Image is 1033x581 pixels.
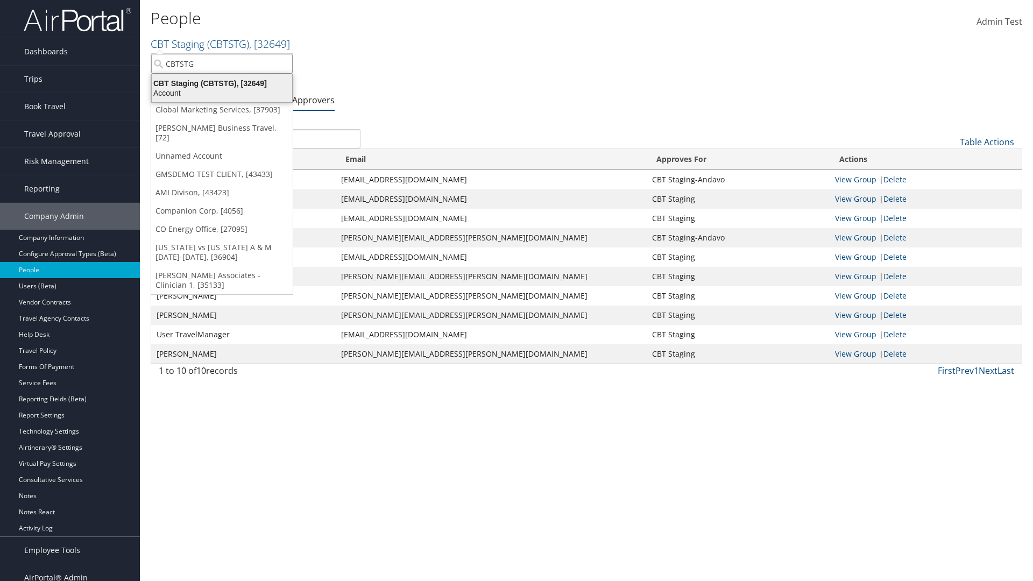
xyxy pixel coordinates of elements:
[24,93,66,120] span: Book Travel
[883,329,907,339] a: Delete
[24,66,43,93] span: Trips
[883,252,907,262] a: Delete
[883,349,907,359] a: Delete
[336,170,647,189] td: [EMAIL_ADDRESS][DOMAIN_NAME]
[830,189,1022,209] td: |
[830,306,1022,325] td: |
[883,213,907,223] a: Delete
[24,148,89,175] span: Risk Management
[960,136,1014,148] a: Table Actions
[196,365,206,377] span: 10
[835,232,876,243] a: View Approver's Group
[151,147,293,165] a: Unnamed Account
[145,79,299,88] div: CBT Staging (CBTSTG), [32649]
[835,349,876,359] a: View Approver's Group
[830,286,1022,306] td: |
[835,329,876,339] a: View Approver's Group
[938,365,956,377] a: First
[151,238,293,266] a: [US_STATE] vs [US_STATE] A & M [DATE]-[DATE], [36904]
[336,344,647,364] td: [PERSON_NAME][EMAIL_ADDRESS][PERSON_NAME][DOMAIN_NAME]
[336,306,647,325] td: [PERSON_NAME][EMAIL_ADDRESS][PERSON_NAME][DOMAIN_NAME]
[830,149,1022,170] th: Actions
[24,38,68,65] span: Dashboards
[830,344,1022,364] td: |
[647,149,830,170] th: Approves For: activate to sort column ascending
[977,16,1022,27] span: Admin Test
[151,165,293,183] a: GMSDEMO TEST CLIENT, [43433]
[835,174,876,185] a: View Approver's Group
[207,37,249,51] span: ( CBTSTG )
[24,7,131,32] img: airportal-logo.png
[145,88,299,98] div: Account
[835,290,876,301] a: View Approver's Group
[647,209,830,228] td: CBT Staging
[151,306,336,325] td: [PERSON_NAME]
[151,119,293,147] a: [PERSON_NAME] Business Travel, [72]
[336,228,647,247] td: [PERSON_NAME][EMAIL_ADDRESS][PERSON_NAME][DOMAIN_NAME]
[974,365,979,377] a: 1
[835,310,876,320] a: View Approver's Group
[647,286,830,306] td: CBT Staging
[830,170,1022,189] td: |
[883,194,907,204] a: Delete
[151,266,293,294] a: [PERSON_NAME] Associates - Clinician 1, [35133]
[249,37,290,51] span: , [ 32649 ]
[830,247,1022,267] td: |
[159,364,360,382] div: 1 to 10 of records
[336,286,647,306] td: [PERSON_NAME][EMAIL_ADDRESS][PERSON_NAME][DOMAIN_NAME]
[835,271,876,281] a: View Approver's Group
[883,290,907,301] a: Delete
[151,101,293,119] a: Global Marketing Services, [37903]
[647,306,830,325] td: CBT Staging
[647,228,830,247] td: CBT Staging-Andavo
[151,54,293,74] input: Search Accounts
[979,365,997,377] a: Next
[835,252,876,262] a: View Approver's Group
[151,183,293,202] a: AMI Divison, [43423]
[647,189,830,209] td: CBT Staging
[997,365,1014,377] a: Last
[151,344,336,364] td: [PERSON_NAME]
[830,228,1022,247] td: |
[24,175,60,202] span: Reporting
[292,94,335,106] a: Approvers
[830,267,1022,286] td: |
[956,365,974,377] a: Prev
[883,271,907,281] a: Delete
[883,174,907,185] a: Delete
[830,325,1022,344] td: |
[835,194,876,204] a: View Approver's Group
[977,5,1022,39] a: Admin Test
[883,232,907,243] a: Delete
[647,325,830,344] td: CBT Staging
[830,209,1022,228] td: |
[336,189,647,209] td: [EMAIL_ADDRESS][DOMAIN_NAME]
[151,37,290,51] a: CBT Staging
[24,203,84,230] span: Company Admin
[24,121,81,147] span: Travel Approval
[24,537,80,564] span: Employee Tools
[151,202,293,220] a: Companion Corp, [4056]
[883,310,907,320] a: Delete
[151,325,336,344] td: User TravelManager
[336,209,647,228] td: [EMAIL_ADDRESS][DOMAIN_NAME]
[336,149,647,170] th: Email: activate to sort column ascending
[336,325,647,344] td: [EMAIL_ADDRESS][DOMAIN_NAME]
[647,267,830,286] td: CBT Staging
[647,344,830,364] td: CBT Staging
[336,267,647,286] td: [PERSON_NAME][EMAIL_ADDRESS][PERSON_NAME][DOMAIN_NAME]
[835,213,876,223] a: View Approver's Group
[647,170,830,189] td: CBT Staging-Andavo
[151,220,293,238] a: CO Energy Office, [27095]
[647,247,830,267] td: CBT Staging
[151,286,336,306] td: [PERSON_NAME]
[151,7,732,30] h1: People
[336,247,647,267] td: [EMAIL_ADDRESS][DOMAIN_NAME]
